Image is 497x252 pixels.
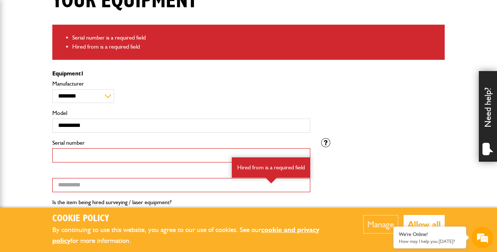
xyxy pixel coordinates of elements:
label: Model [52,110,310,116]
div: We're Online! [399,231,461,237]
button: Allow all [404,215,445,234]
label: Manufacturer [52,81,310,87]
li: Serial number is a required field [72,33,439,42]
div: Need help? [479,71,497,162]
p: How may I help you today? [399,239,461,244]
div: Hired from is a required field [232,157,310,178]
h2: Cookie Policy [52,213,341,224]
img: error-box-arrow.svg [266,178,277,183]
li: Hired from is a required field [72,42,439,51]
p: Equipment [52,71,310,77]
span: 1 [81,70,84,77]
button: Manage [363,215,398,234]
label: Serial number [52,140,310,146]
label: Is the item being hired surveying / laser equipment? [52,199,171,205]
p: By continuing to use this website, you agree to our use of cookies. See our for more information. [52,224,341,247]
